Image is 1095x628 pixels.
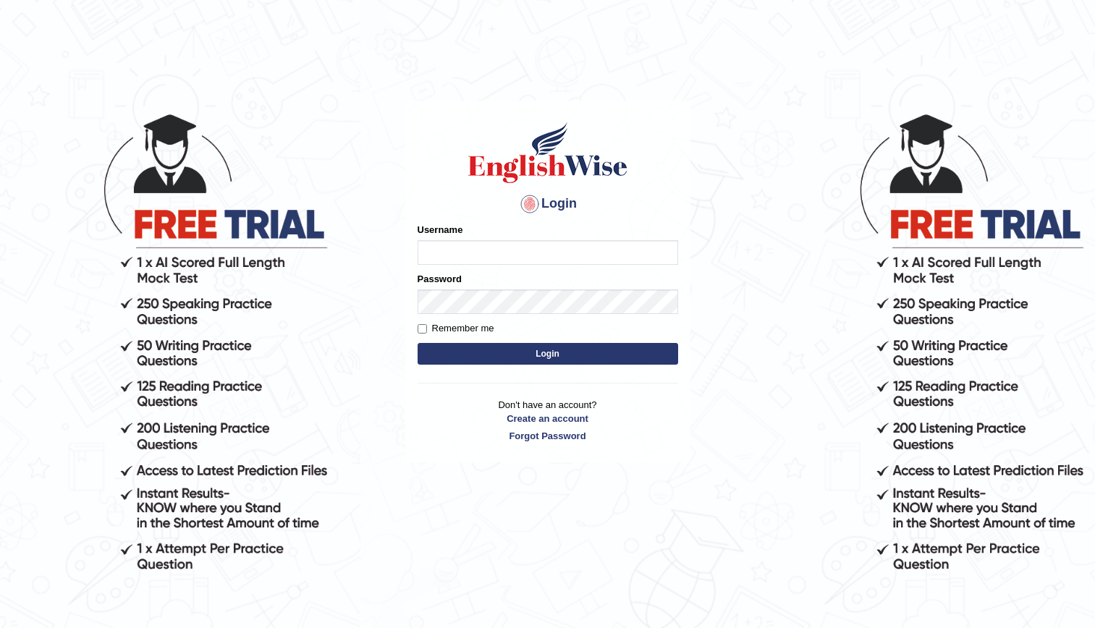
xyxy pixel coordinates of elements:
[418,412,678,425] a: Create an account
[418,223,463,237] label: Username
[418,343,678,365] button: Login
[418,192,678,216] h4: Login
[418,398,678,443] p: Don't have an account?
[418,272,462,286] label: Password
[418,429,678,443] a: Forgot Password
[465,120,630,185] img: Logo of English Wise sign in for intelligent practice with AI
[418,324,427,334] input: Remember me
[418,321,494,336] label: Remember me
